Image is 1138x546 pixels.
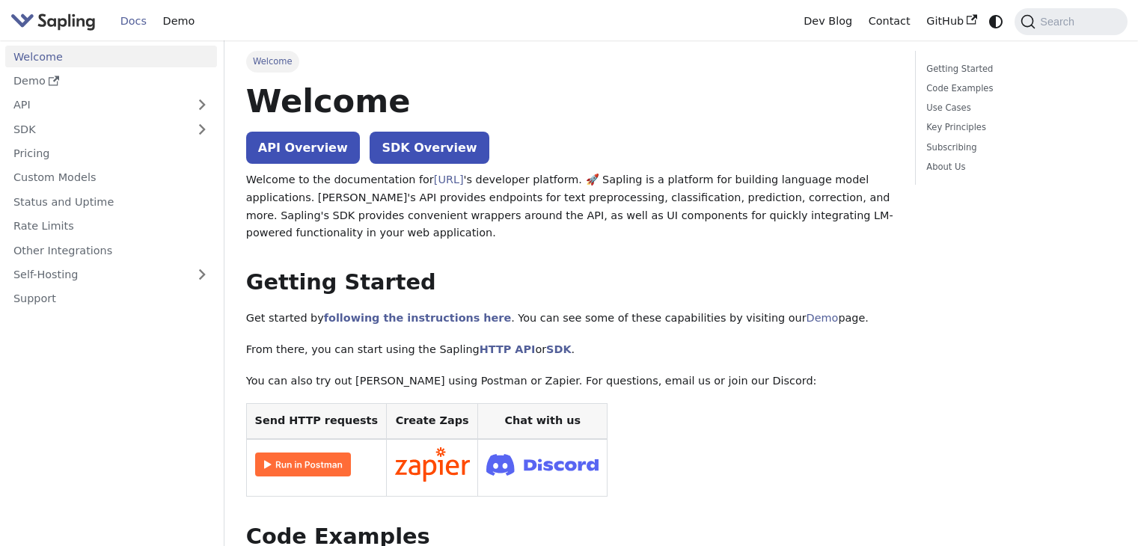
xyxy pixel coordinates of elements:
a: [URL] [434,174,464,185]
a: API [5,94,187,116]
a: SDK [5,118,187,140]
a: following the instructions here [324,312,511,324]
a: Dev Blog [795,10,860,33]
a: Getting Started [926,62,1111,76]
a: Status and Uptime [5,191,217,212]
button: Switch between dark and light mode (currently system mode) [985,10,1007,32]
a: Self-Hosting [5,264,217,286]
p: You can also try out [PERSON_NAME] using Postman or Zapier. For questions, email us or join our D... [246,372,893,390]
button: Expand sidebar category 'API' [187,94,217,116]
img: Sapling.ai [10,10,96,32]
a: Demo [807,312,839,324]
img: Join Discord [486,450,599,480]
a: GitHub [918,10,985,33]
th: Send HTTP requests [246,404,386,439]
a: Pricing [5,143,217,165]
button: Expand sidebar category 'SDK' [187,118,217,140]
a: Key Principles [926,120,1111,135]
a: Subscribing [926,141,1111,155]
a: Welcome [5,46,217,67]
button: Search (Command+K) [1015,8,1127,35]
a: Demo [155,10,203,33]
a: SDK [546,343,571,355]
a: Sapling.aiSapling.ai [10,10,101,32]
a: Docs [112,10,155,33]
th: Create Zaps [386,404,478,439]
a: SDK Overview [370,132,489,164]
p: From there, you can start using the Sapling or . [246,341,893,359]
a: Rate Limits [5,215,217,237]
a: Other Integrations [5,239,217,261]
p: Welcome to the documentation for 's developer platform. 🚀 Sapling is a platform for building lang... [246,171,893,242]
h2: Getting Started [246,269,893,296]
a: API Overview [246,132,360,164]
span: Search [1035,16,1083,28]
img: Connect in Zapier [395,447,470,482]
a: Demo [5,70,217,92]
p: Get started by . You can see some of these capabilities by visiting our page. [246,310,893,328]
img: Run in Postman [255,453,351,476]
a: Use Cases [926,101,1111,115]
span: Welcome [246,51,299,72]
a: HTTP API [480,343,536,355]
a: Code Examples [926,82,1111,96]
h1: Welcome [246,81,893,121]
a: Custom Models [5,167,217,188]
a: About Us [926,160,1111,174]
a: Contact [860,10,919,33]
th: Chat with us [478,404,608,439]
nav: Breadcrumbs [246,51,893,72]
a: Support [5,288,217,310]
